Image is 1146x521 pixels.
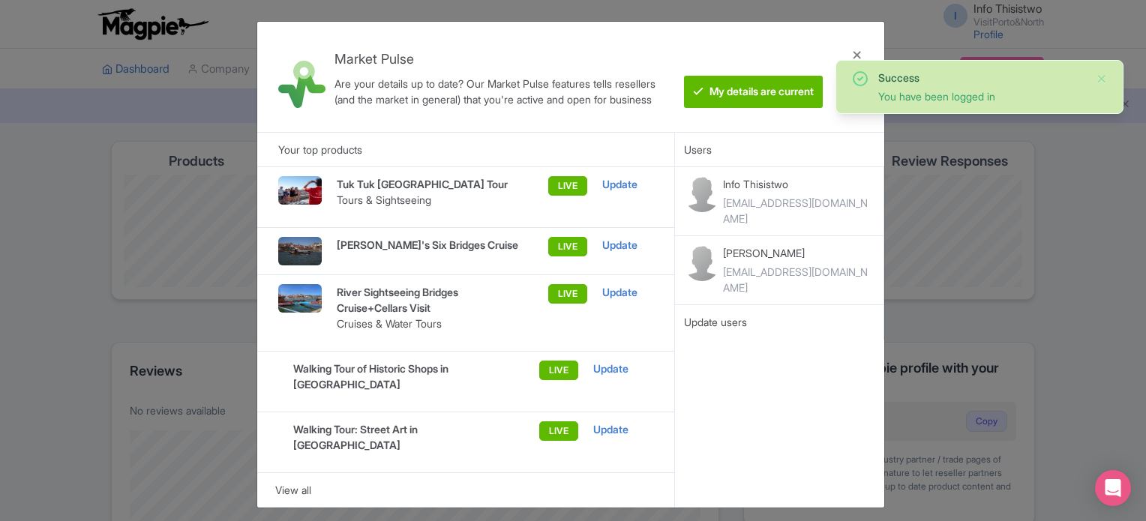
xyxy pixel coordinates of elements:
button: Close [1096,70,1108,88]
div: Are your details up to date? Our Market Pulse features tells resellers (and the market in general... [334,76,668,107]
p: Tours & Sightseeing [337,192,521,208]
p: [PERSON_NAME] [723,245,874,261]
div: Update [602,176,653,193]
div: You have been logged in [878,88,1084,104]
div: [EMAIL_ADDRESS][DOMAIN_NAME] [723,264,874,295]
div: Update [602,284,653,301]
div: [EMAIL_ADDRESS][DOMAIN_NAME] [723,195,874,226]
p: Walking Tour of Historic Shops in [GEOGRAPHIC_DATA] [293,361,503,392]
div: Update [593,361,653,377]
div: Update [602,237,653,253]
div: Update [593,421,653,438]
div: View all [275,482,656,499]
div: Open Intercom Messenger [1095,470,1131,506]
img: market_pulse-1-0a5220b3d29e4a0de46fb7534bebe030.svg [278,61,325,108]
img: wdipgfbvig0xhqgru3pn.jpg [278,284,321,313]
div: Update users [684,314,874,331]
div: Success [878,70,1084,85]
btn: My details are current [684,76,823,108]
p: Cruises & Water Tours [337,316,521,331]
h4: Market Pulse [334,52,668,67]
img: contact-b11cc6e953956a0c50a2f97983291f06.png [684,245,720,281]
img: ogwuohvr2gumcdkhdp3g.jpg [278,237,321,265]
img: contact-b11cc6e953956a0c50a2f97983291f06.png [684,176,720,212]
p: Info Thisistwo [723,176,874,192]
p: Walking Tour: Street Art in [GEOGRAPHIC_DATA] [293,421,503,453]
div: Users [675,132,883,166]
img: qssekzrv6bjkyiyijwjy.jpg [278,176,321,205]
div: Your top products [257,132,674,166]
p: River Sightseeing Bridges Cruise+Cellars Visit [337,284,521,316]
p: [PERSON_NAME]'s Six Bridges Cruise [337,237,521,253]
p: Tuk Tuk [GEOGRAPHIC_DATA] Tour [337,176,521,192]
